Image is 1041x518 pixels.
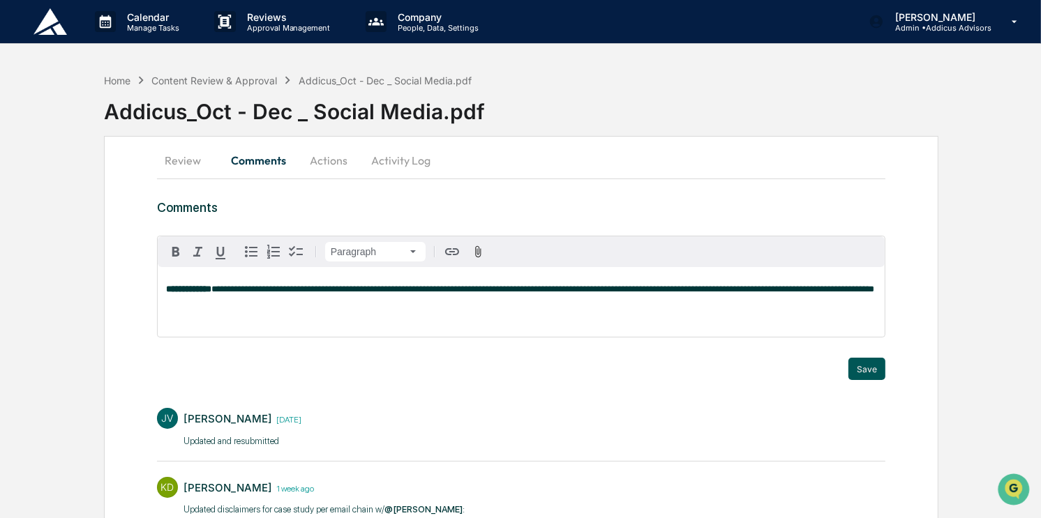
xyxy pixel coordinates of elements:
[209,241,232,263] button: Underline
[96,169,179,195] a: 🗄️Attestations
[33,8,67,35] img: logo
[184,503,885,517] p: Updated disclaimers for case study per email chain w/ :
[272,413,301,425] time: Wednesday, October 8, 2025 at 10:40:52 AM EDT
[98,235,169,246] a: Powered byPylon
[387,11,486,23] p: Company
[360,144,442,177] button: Activity Log
[236,23,338,33] p: Approval Management
[187,241,209,263] button: Italic
[116,23,186,33] p: Manage Tasks
[104,75,130,86] div: Home
[47,120,177,131] div: We're available if you need us!
[297,144,360,177] button: Actions
[220,144,297,177] button: Comments
[139,236,169,246] span: Pylon
[28,201,88,215] span: Data Lookup
[848,358,885,380] button: Save
[184,412,272,425] div: [PERSON_NAME]
[101,176,112,188] div: 🗄️
[165,241,187,263] button: Bold
[8,196,93,221] a: 🔎Data Lookup
[996,472,1034,510] iframe: Open customer support
[157,408,178,429] div: JV
[884,11,991,23] p: [PERSON_NAME]
[184,481,272,494] div: [PERSON_NAME]
[47,106,229,120] div: Start new chat
[151,75,277,86] div: Content Review & Approval
[272,482,314,494] time: Tuesday, October 7, 2025 at 12:17:42 PM EDT
[237,110,254,127] button: Start new chat
[299,75,472,86] div: Addicus_Oct - Dec _ Social Media.pdf
[157,477,178,498] div: KD
[14,29,254,51] p: How can we help?
[115,175,173,189] span: Attestations
[387,23,486,33] p: People, Data, Settings
[384,504,463,515] span: @[PERSON_NAME]
[157,144,220,177] button: Review
[157,144,885,177] div: secondary tabs example
[104,88,1041,124] div: Addicus_Oct - Dec _ Social Media.pdf
[116,11,186,23] p: Calendar
[14,203,25,214] div: 🔎
[28,175,90,189] span: Preclearance
[184,434,301,448] p: Updated and resubmitted​
[236,11,338,23] p: Reviews
[157,200,885,215] h3: Comments
[8,169,96,195] a: 🖐️Preclearance
[14,106,39,131] img: 1746055101610-c473b297-6a78-478c-a979-82029cc54cd1
[884,23,991,33] p: Admin • Addicus Advisors
[14,176,25,188] div: 🖐️
[466,243,490,261] button: Attach files
[325,242,426,261] button: Block type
